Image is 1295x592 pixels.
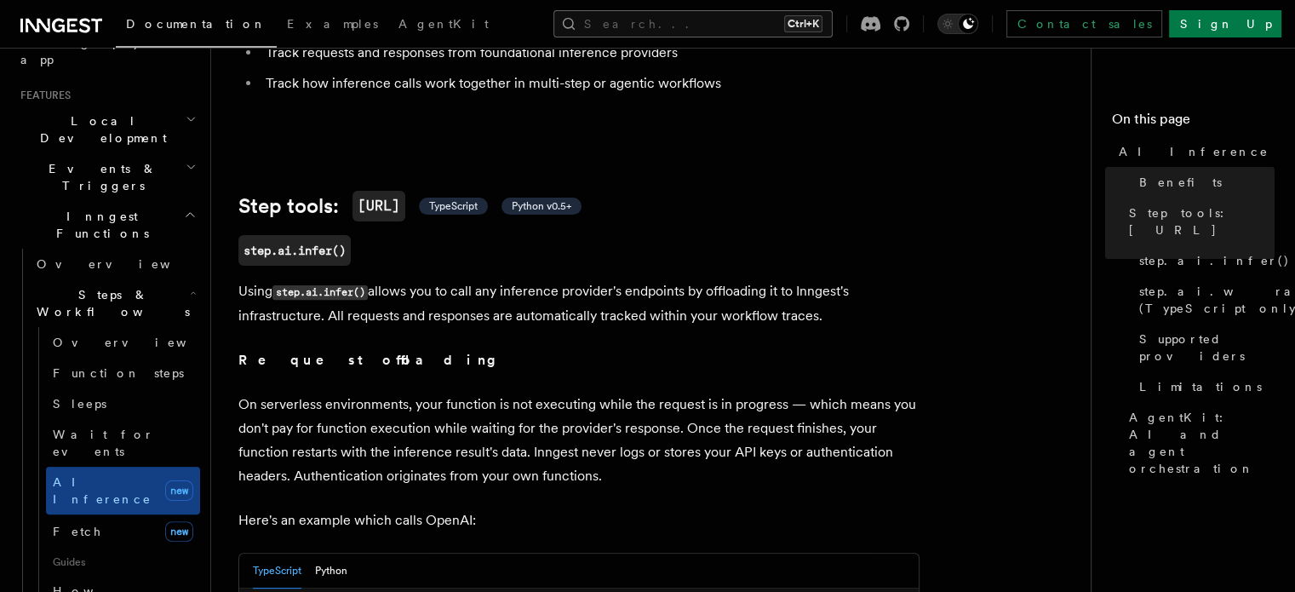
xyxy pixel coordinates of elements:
a: Overview [46,327,200,358]
button: Local Development [14,106,200,153]
span: Documentation [126,17,266,31]
a: AI Inferencenew [46,467,200,514]
p: Here's an example which calls OpenAI: [238,509,920,532]
a: Supported providers [1132,324,1275,371]
span: new [165,480,193,501]
a: Examples [277,5,388,46]
a: step.ai.infer() [1132,245,1275,276]
span: Features [14,89,71,102]
a: Sleeps [46,388,200,419]
a: step.ai.wrap() (TypeScript only) [1132,276,1275,324]
a: Contact sales [1006,10,1162,37]
span: Function steps [53,366,184,380]
a: Fetchnew [46,514,200,549]
a: AI Inference [1112,136,1275,167]
button: Inngest Functions [14,201,200,249]
a: Overview [30,249,200,279]
span: Step tools: [URL] [1129,204,1275,239]
button: Python [315,554,347,589]
button: Steps & Workflows [30,279,200,327]
button: Toggle dark mode [937,14,978,34]
a: Sign Up [1169,10,1281,37]
span: Fetch [53,525,102,538]
span: step.ai.infer() [1139,252,1290,269]
span: Events & Triggers [14,160,186,194]
span: new [165,521,193,542]
span: Supported providers [1139,330,1275,365]
span: Overview [37,257,212,271]
button: Search...Ctrl+K [553,10,833,37]
a: Wait for events [46,419,200,467]
span: AgentKit [398,17,489,31]
span: AgentKit: AI and agent orchestration [1129,409,1275,477]
li: Track how inference calls work together in multi-step or agentic workflows [261,72,920,95]
span: Limitations [1139,378,1262,395]
span: Examples [287,17,378,31]
span: Benefits [1139,174,1222,191]
strong: Request offloading [238,352,508,368]
span: Python v0.5+ [512,199,571,213]
a: AgentKit [388,5,499,46]
a: Function steps [46,358,200,388]
a: Step tools: [URL] [1122,198,1275,245]
button: Events & Triggers [14,153,200,201]
span: Wait for events [53,428,154,458]
li: Track requests and responses from foundational inference providers [261,41,920,65]
span: Overview [53,336,228,349]
a: Setting up your app [14,27,200,75]
code: step.ai.infer() [272,285,368,300]
a: AgentKit: AI and agent orchestration [1122,402,1275,484]
p: On serverless environments, your function is not executing while the request is in progress — whi... [238,393,920,488]
span: Sleeps [53,397,106,411]
span: TypeScript [429,199,478,213]
a: Limitations [1132,371,1275,402]
a: Step tools:[URL] TypeScript Python v0.5+ [238,191,582,221]
span: AI Inference [53,475,152,506]
kbd: Ctrl+K [784,15,822,32]
span: Inngest Functions [14,208,184,242]
button: TypeScript [253,554,301,589]
a: Benefits [1132,167,1275,198]
h4: On this page [1112,109,1275,136]
span: Guides [46,549,200,576]
code: [URL] [352,191,405,221]
a: step.ai.infer() [238,235,351,266]
p: Using allows you to call any inference provider's endpoints by offloading it to Inngest's infrast... [238,279,920,328]
span: Local Development [14,112,186,147]
span: Steps & Workflows [30,286,190,320]
span: AI Inference [1119,143,1269,160]
a: Documentation [116,5,277,48]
